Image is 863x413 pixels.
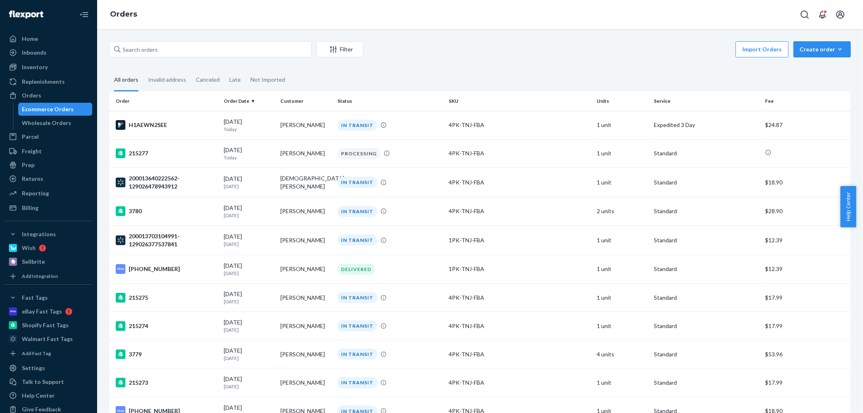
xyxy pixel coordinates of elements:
[5,159,92,172] a: Prep
[5,75,92,88] a: Replenishments
[317,45,363,53] div: Filter
[22,119,72,127] div: Wholesale Orders
[762,225,851,255] td: $12.39
[5,389,92,402] a: Help Center
[337,264,375,275] div: DELIVERED
[5,61,92,74] a: Inventory
[280,97,331,104] div: Customer
[799,45,845,53] div: Create order
[277,167,334,197] td: [DEMOGRAPHIC_DATA][PERSON_NAME]
[18,103,93,116] a: Ecommerce Orders
[793,41,851,57] button: Create order
[22,189,49,197] div: Reporting
[224,241,274,248] p: [DATE]
[277,312,334,340] td: [PERSON_NAME]
[224,262,274,277] div: [DATE]
[762,167,851,197] td: $18.90
[654,121,759,129] p: Expedited 3 Day
[654,294,759,302] p: Standard
[224,355,274,362] p: [DATE]
[337,320,377,331] div: IN TRANSIT
[22,321,69,329] div: Shopify Fast Tags
[5,46,92,59] a: Inbounds
[337,206,377,217] div: IN TRANSIT
[22,294,48,302] div: Fast Tags
[196,69,220,90] div: Canceled
[224,118,274,133] div: [DATE]
[277,197,334,225] td: [PERSON_NAME]
[22,204,38,212] div: Billing
[5,187,92,200] a: Reporting
[224,347,274,362] div: [DATE]
[654,149,759,157] p: Standard
[224,375,274,390] div: [DATE]
[277,225,334,255] td: [PERSON_NAME]
[594,111,651,139] td: 1 unit
[224,175,274,190] div: [DATE]
[224,290,274,305] div: [DATE]
[76,6,92,23] button: Close Navigation
[22,161,34,169] div: Prep
[762,255,851,283] td: $12.39
[337,377,377,388] div: IN TRANSIT
[277,139,334,167] td: [PERSON_NAME]
[22,147,42,155] div: Freight
[22,49,47,57] div: Inbounds
[224,126,274,133] p: Today
[5,333,92,345] a: Walmart Fast Tags
[109,41,312,57] input: Search orders
[654,322,759,330] p: Standard
[5,291,92,304] button: Fast Tags
[224,270,274,277] p: [DATE]
[5,130,92,143] a: Parcel
[5,349,92,358] a: Add Fast Tag
[654,350,759,358] p: Standard
[449,322,591,330] div: 4PK-TNJ-FBA
[22,63,48,71] div: Inventory
[5,305,92,318] a: eBay Fast Tags
[224,204,274,219] div: [DATE]
[445,91,594,111] th: SKU
[116,349,217,359] div: 3779
[840,186,856,227] button: Help Center
[148,69,186,90] div: Invalid address
[337,148,380,159] div: PROCESSING
[9,11,43,19] img: Flexport logo
[22,307,62,316] div: eBay Fast Tags
[762,197,851,225] td: $28.90
[22,175,43,183] div: Returns
[116,378,217,388] div: 215273
[5,241,92,254] a: Wish
[22,35,38,43] div: Home
[224,298,274,305] p: [DATE]
[337,235,377,246] div: IN TRANSIT
[449,207,591,215] div: 4PK-TNJ-FBA
[594,284,651,312] td: 1 unit
[22,378,64,386] div: Talk to Support
[22,91,41,100] div: Orders
[594,167,651,197] td: 1 unit
[654,265,759,273] p: Standard
[22,133,39,141] div: Parcel
[594,255,651,283] td: 1 unit
[449,265,591,273] div: 1PK-TNJ-FBA
[797,6,813,23] button: Open Search Box
[104,3,144,26] ol: breadcrumbs
[337,120,377,131] div: IN TRANSIT
[337,349,377,360] div: IN TRANSIT
[814,6,831,23] button: Open notifications
[594,139,651,167] td: 1 unit
[116,120,217,130] div: H1AEWN2SEE
[594,312,651,340] td: 1 unit
[449,121,591,129] div: 4PK-TNJ-FBA
[224,318,274,333] div: [DATE]
[594,369,651,397] td: 1 unit
[224,183,274,190] p: [DATE]
[594,197,651,225] td: 2 units
[22,392,55,400] div: Help Center
[116,321,217,331] div: 215274
[22,244,36,252] div: Wish
[5,172,92,185] a: Returns
[277,340,334,369] td: [PERSON_NAME]
[654,207,759,215] p: Standard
